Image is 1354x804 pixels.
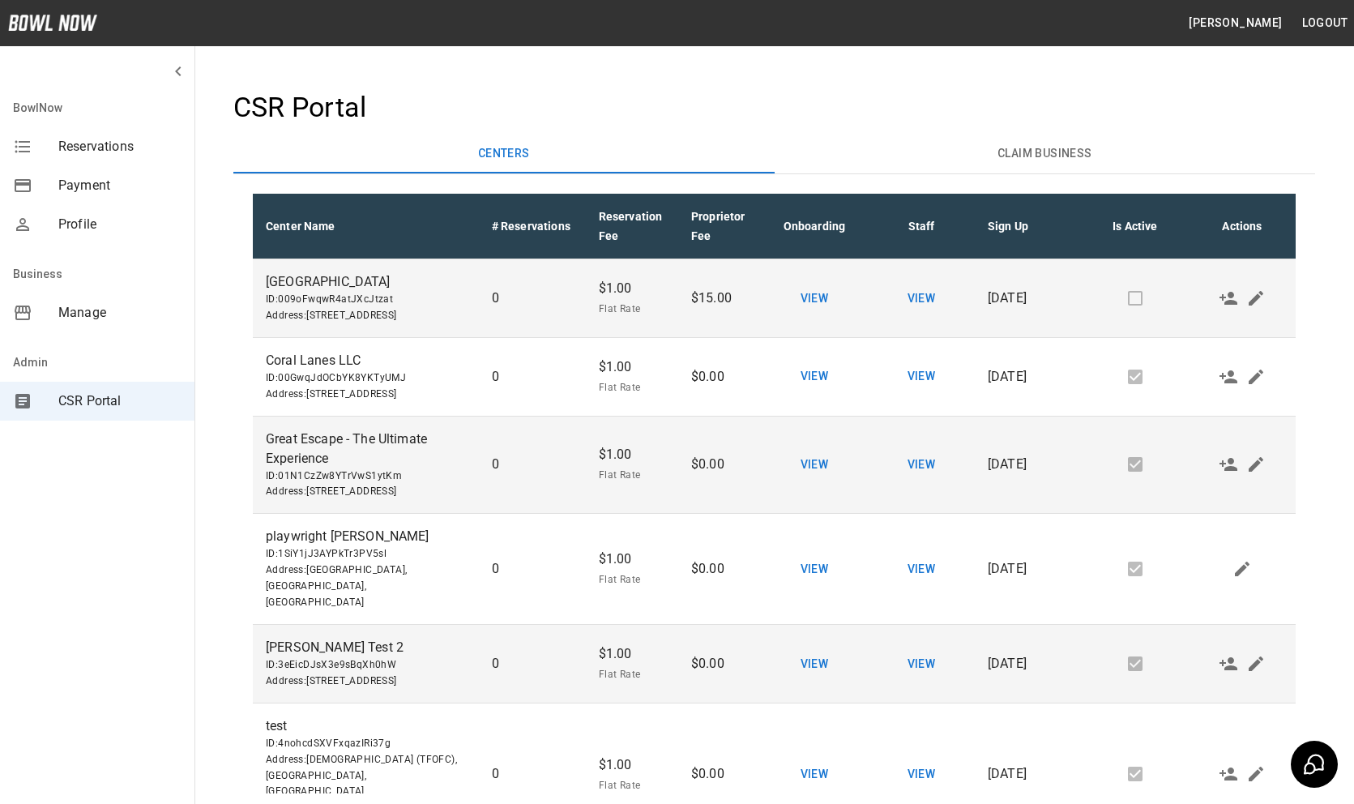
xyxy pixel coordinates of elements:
[691,289,748,308] p: $15.00
[988,654,1069,674] p: [DATE]
[1242,760,1270,788] button: Edit
[1242,451,1270,478] button: Edit
[266,736,466,752] span: ID: 4nohcdSXVFxqazIRi37g
[599,357,665,377] p: $1.00
[691,455,748,474] p: $0.00
[599,755,665,775] p: $1.00
[599,572,665,588] span: Flat Rate
[599,644,665,664] p: $1.00
[895,361,947,391] button: View
[266,430,466,468] p: Great Escape - The Ultimate Experience
[895,759,947,789] button: View
[492,559,573,579] p: 0
[691,654,748,674] p: $0.00
[599,468,665,484] span: Flat Rate
[58,176,182,195] span: Payment
[691,367,748,387] p: $0.00
[1242,363,1270,391] button: Edit
[788,554,840,584] button: View
[895,554,947,584] button: View
[266,387,466,403] span: Address : [STREET_ADDRESS]
[266,657,466,674] span: ID: 3eEicDJsX3e9sBqXh0hW
[266,638,466,657] p: [PERSON_NAME] Test 2
[58,391,182,411] span: CSR Portal
[492,367,573,387] p: 0
[1215,451,1242,478] button: Make Admin
[1215,760,1242,788] button: Make Admin
[788,450,840,480] button: View
[1228,555,1256,583] button: Edit
[761,194,868,259] th: Onboarding
[788,649,840,679] button: View
[266,370,466,387] span: ID: 00GwqJdOCbYK8YKTyUMJ
[988,289,1069,308] p: [DATE]
[788,361,840,391] button: View
[266,562,466,611] span: Address : [GEOGRAPHIC_DATA], [GEOGRAPHIC_DATA], [GEOGRAPHIC_DATA]
[975,194,1082,259] th: Sign Up
[266,546,466,562] span: ID: 1SiY1jJ3AYPkTr3PV5sl
[599,445,665,464] p: $1.00
[599,279,665,298] p: $1.00
[233,135,1315,173] div: basic tabs example
[266,484,466,500] span: Address : [STREET_ADDRESS]
[492,455,573,474] p: 0
[586,194,678,259] th: Reservation Fee
[1296,8,1354,38] button: Logout
[691,764,748,784] p: $0.00
[479,194,586,259] th: # Reservations
[58,137,182,156] span: Reservations
[788,759,840,789] button: View
[895,649,947,679] button: View
[266,468,466,485] span: ID: 01N1CzZw8YTrVwS1ytKm
[58,215,182,234] span: Profile
[895,284,947,314] button: View
[266,272,466,292] p: [GEOGRAPHIC_DATA]
[233,91,1315,125] h4: CSR Portal
[266,351,466,370] p: Coral Lanes LLC
[233,135,775,173] button: Centers
[492,764,573,784] p: 0
[1082,194,1189,259] th: Is Active
[492,654,573,674] p: 0
[788,284,840,314] button: View
[1215,363,1242,391] button: Make Admin
[253,194,479,259] th: Center Name
[599,550,665,569] p: $1.00
[1189,194,1296,259] th: Actions
[599,301,665,318] span: Flat Rate
[775,135,1316,173] button: Claim Business
[266,308,466,324] span: Address : [STREET_ADDRESS]
[266,527,466,546] p: playwright [PERSON_NAME]
[266,674,466,690] span: Address : [STREET_ADDRESS]
[599,380,665,396] span: Flat Rate
[691,559,748,579] p: $0.00
[988,764,1069,784] p: [DATE]
[988,367,1069,387] p: [DATE]
[1182,8,1288,38] button: [PERSON_NAME]
[1242,650,1270,678] button: Edit
[599,778,665,794] span: Flat Rate
[58,303,182,323] span: Manage
[895,450,947,480] button: View
[988,455,1069,474] p: [DATE]
[599,667,665,683] span: Flat Rate
[1215,284,1242,312] button: Make Admin
[988,559,1069,579] p: [DATE]
[868,194,975,259] th: Staff
[266,292,466,308] span: ID: 009oFwqwR4atJXcJtzat
[1242,284,1270,312] button: Edit
[1215,650,1242,678] button: Make Admin
[8,15,97,31] img: logo
[678,194,761,259] th: Proprietor Fee
[492,289,573,308] p: 0
[266,716,466,736] p: test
